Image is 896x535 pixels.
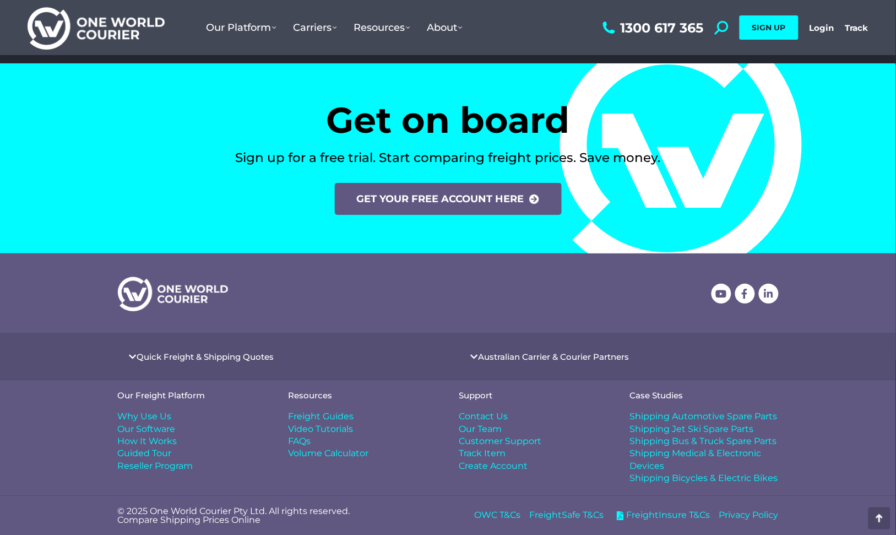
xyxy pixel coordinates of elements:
a: How It Works [118,435,267,447]
span: Our Platform [206,21,276,34]
h4: Our Freight Platform [118,391,267,399]
h4: Case Studies [630,391,779,399]
span: SIGN UP [752,23,786,33]
a: Get your free account here [335,183,562,215]
a: Guided Tour [118,447,267,460]
a: Resources [345,10,419,45]
span: Volume Calculator [289,447,369,460]
a: Video Tutorials [289,423,437,435]
span: Video Tutorials [289,423,354,435]
a: Carriers [285,10,345,45]
span: How It Works [118,435,177,447]
a: FreightInsure T&Cs [613,509,710,521]
a: Why Use Us [118,410,267,423]
span: Shipping Jet Ski Spare Parts [630,423,754,435]
a: Our Team [459,423,608,435]
h4: Support [459,391,608,399]
a: Shipping Bicycles & Electric Bikes [630,472,779,484]
p: © 2025 One World Courier Pty Ltd. All rights reserved. Compare Shipping Prices Online [118,507,437,525]
span: Carriers [293,21,337,34]
a: Freight Guides [289,410,437,423]
a: FAQs [289,435,437,447]
a: Our Platform [198,10,285,45]
a: Customer Support [459,435,608,447]
span: FAQs [289,435,311,447]
span: Why Use Us [118,410,172,423]
a: FreightSafe T&Cs [530,509,604,521]
span: Our Team [459,423,502,435]
a: Contact Us [459,410,608,423]
a: Quick Freight & Shipping Quotes [137,353,274,361]
span: Freight Guides [289,410,354,423]
span: Reseller Program [118,460,193,472]
a: Privacy Policy [719,509,779,521]
a: Track Item [459,447,608,460]
a: Australian Carrier & Courier Partners [479,353,629,361]
span: Customer Support [459,435,542,447]
a: Reseller Program [118,460,267,472]
a: Shipping Bus & Truck Spare Parts [630,435,779,447]
span: Shipping Bicycles & Electric Bikes [630,472,778,484]
span: Our Software [118,423,176,435]
h4: Resources [289,391,437,399]
a: 1300 617 365 [600,21,704,35]
a: Track [845,23,868,33]
a: SIGN UP [740,15,799,40]
span: Shipping Bus & Truck Spare Parts [630,435,777,447]
span: Shipping Automotive Spare Parts [630,410,778,423]
a: Volume Calculator [289,447,437,460]
span: Contact Us [459,410,508,423]
h2: Get on board [118,102,779,138]
img: One World Courier [28,6,165,50]
a: Shipping Automotive Spare Parts [630,410,779,423]
a: Create Account [459,460,608,472]
h3: Sign up for a free trial. Start comparing freight prices. Save money. [118,149,779,166]
span: Create Account [459,460,528,472]
span: Guided Tour [118,447,172,460]
span: Resources [354,21,410,34]
a: Shipping Medical & Electronic Devices [630,447,779,472]
a: Our Software [118,423,267,435]
span: FreightInsure T&Cs [624,509,710,521]
span: Track Item [459,447,506,460]
a: Login [810,23,834,33]
a: About [419,10,471,45]
span: About [427,21,463,34]
a: OWC T&Cs [475,509,521,521]
a: Shipping Jet Ski Spare Parts [630,423,779,435]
